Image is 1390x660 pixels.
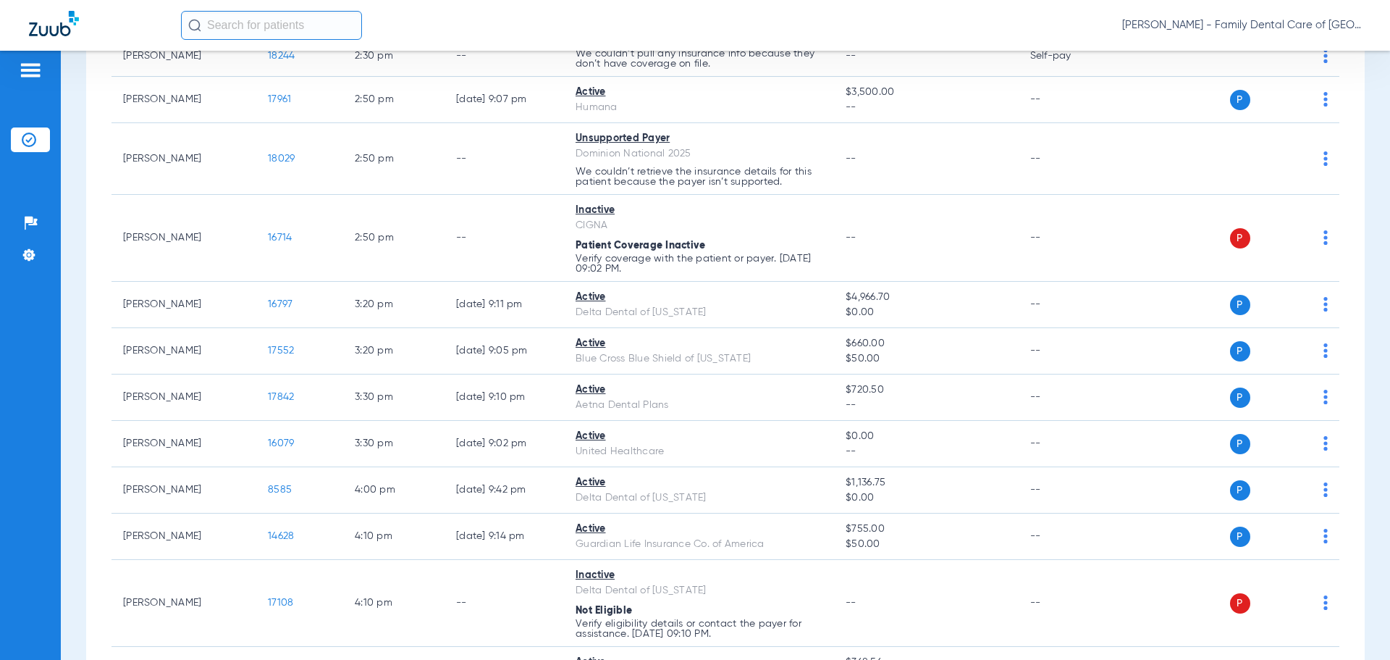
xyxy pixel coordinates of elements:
td: -- [1019,195,1116,282]
span: 14628 [268,531,294,541]
img: group-dot-blue.svg [1323,436,1328,451]
img: group-dot-blue.svg [1323,151,1328,166]
td: [DATE] 9:11 PM [445,282,564,328]
span: P [1230,434,1250,454]
img: group-dot-blue.svg [1323,529,1328,543]
td: [PERSON_NAME] [111,514,256,560]
span: 17961 [268,94,291,104]
span: $0.00 [846,429,1006,444]
td: [PERSON_NAME] [111,35,256,77]
div: Active [576,336,822,351]
div: Delta Dental of [US_STATE] [576,490,822,506]
td: [PERSON_NAME] [111,123,256,195]
td: [DATE] 9:14 PM [445,514,564,560]
div: Inactive [576,203,822,218]
img: Zuub Logo [29,11,79,36]
td: -- [1019,123,1116,195]
td: Self-pay [1019,35,1116,77]
span: Not Eligible [576,606,632,616]
img: group-dot-blue.svg [1323,49,1328,63]
td: -- [1019,421,1116,467]
span: -- [846,51,856,61]
span: 16714 [268,233,292,243]
img: hamburger-icon [19,62,42,79]
img: group-dot-blue.svg [1323,230,1328,245]
div: Humana [576,100,822,115]
span: $755.00 [846,522,1006,537]
span: 8585 [268,485,292,495]
td: -- [1019,375,1116,421]
div: Delta Dental of [US_STATE] [576,583,822,598]
img: group-dot-blue.svg [1323,390,1328,404]
td: [DATE] 9:05 PM [445,328,564,375]
span: 17108 [268,598,293,608]
td: [DATE] 9:42 PM [445,467,564,514]
div: Active [576,475,822,490]
span: -- [846,444,1006,459]
p: We couldn’t pull any insurance info because they don’t have coverage on file. [576,49,822,69]
td: -- [445,560,564,647]
span: P [1230,593,1250,614]
div: Active [576,429,822,444]
span: $1,136.75 [846,475,1006,490]
td: [PERSON_NAME] [111,328,256,375]
div: United Healthcare [576,444,822,459]
span: -- [846,233,856,243]
span: 16079 [268,438,294,448]
div: Active [576,522,822,537]
img: group-dot-blue.svg [1323,92,1328,106]
td: [PERSON_NAME] [111,421,256,467]
td: -- [1019,514,1116,560]
td: 4:00 PM [343,467,445,514]
p: Verify eligibility details or contact the payer for assistance. [DATE] 09:10 PM. [576,619,822,639]
td: 4:10 PM [343,514,445,560]
img: group-dot-blue.svg [1323,596,1328,610]
td: [DATE] 9:07 PM [445,77,564,123]
span: -- [846,100,1006,115]
div: Delta Dental of [US_STATE] [576,305,822,320]
span: -- [846,398,1006,413]
td: 3:30 PM [343,421,445,467]
td: 4:10 PM [343,560,445,647]
span: -- [846,598,856,608]
td: [PERSON_NAME] [111,467,256,514]
td: [DATE] 9:02 PM [445,421,564,467]
span: 16797 [268,299,292,309]
span: $0.00 [846,305,1006,320]
span: P [1230,341,1250,362]
div: Aetna Dental Plans [576,398,822,413]
span: $3,500.00 [846,85,1006,100]
span: 17842 [268,392,294,402]
td: [PERSON_NAME] [111,77,256,123]
td: [PERSON_NAME] [111,195,256,282]
span: P [1230,388,1250,408]
td: [PERSON_NAME] [111,375,256,421]
td: -- [1019,467,1116,514]
p: We couldn’t retrieve the insurance details for this patient because the payer isn’t supported. [576,167,822,187]
td: 3:30 PM [343,375,445,421]
div: Unsupported Payer [576,131,822,146]
div: Guardian Life Insurance Co. of America [576,537,822,552]
td: -- [445,123,564,195]
p: Verify coverage with the patient or payer. [DATE] 09:02 PM. [576,254,822,274]
td: 2:30 PM [343,35,445,77]
div: Active [576,290,822,305]
td: [PERSON_NAME] [111,560,256,647]
span: P [1230,228,1250,248]
td: 2:50 PM [343,123,445,195]
img: group-dot-blue.svg [1323,297,1328,312]
span: 17552 [268,346,294,356]
span: P [1230,90,1250,110]
span: P [1230,480,1250,501]
div: Dominion National 2025 [576,146,822,162]
span: 18029 [268,154,295,164]
span: -- [846,154,856,164]
span: P [1230,527,1250,547]
div: Active [576,85,822,100]
div: Active [576,383,822,398]
td: -- [445,195,564,282]
span: 18244 [268,51,295,61]
td: 3:20 PM [343,282,445,328]
div: CIGNA [576,218,822,233]
span: [PERSON_NAME] - Family Dental Care of [GEOGRAPHIC_DATA] [1122,18,1361,33]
